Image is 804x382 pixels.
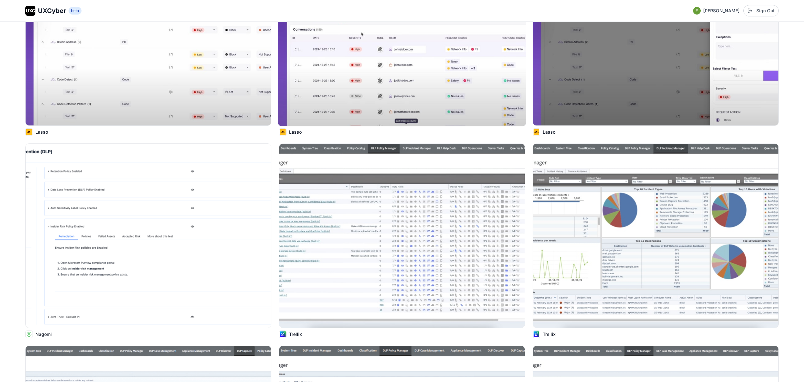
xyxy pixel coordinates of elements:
[35,331,52,337] p: Nagomi
[35,129,48,135] p: Lasso
[743,5,779,16] button: Sign Out
[26,8,35,14] span: UXC
[693,7,701,15] img: Profile
[533,144,778,328] img: Image from Trellix
[279,129,286,136] img: Lasso logo
[25,6,82,16] a: UXCUXCyberbeta
[69,7,82,15] span: beta
[26,144,271,328] img: Image from Nagomi
[289,331,302,337] p: Trellix
[279,144,525,328] img: Image from Trellix
[38,6,66,15] span: UXCyber
[543,331,556,337] p: Trellix
[533,129,540,136] img: Lasso logo
[26,129,33,136] img: Lasso logo
[279,331,286,338] img: Trellix logo
[289,129,302,135] p: Lasso
[703,8,740,14] span: [PERSON_NAME]
[543,129,555,135] p: Lasso
[26,331,33,338] img: Nagomi logo
[533,331,540,338] img: Trellix logo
